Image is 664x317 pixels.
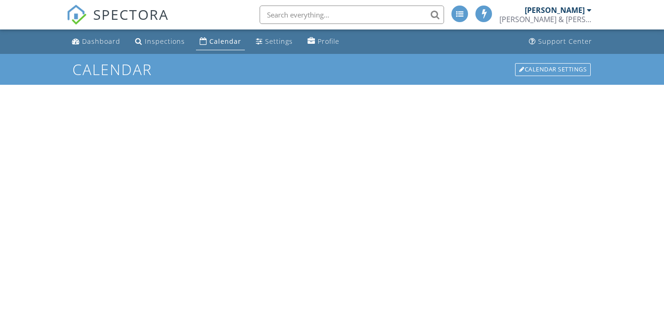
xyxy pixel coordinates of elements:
a: Dashboard [68,33,124,50]
div: Dashboard [82,37,120,46]
a: Settings [252,33,296,50]
a: Profile [304,33,343,50]
a: Calendar [196,33,245,50]
a: Inspections [131,33,189,50]
input: Search everything... [260,6,444,24]
span: SPECTORA [93,5,169,24]
div: Calendar Settings [515,63,591,76]
div: Settings [265,37,293,46]
a: SPECTORA [66,12,169,32]
div: Bryan & Bryan Inspections [499,15,592,24]
div: Inspections [145,37,185,46]
div: Calendar [209,37,241,46]
img: The Best Home Inspection Software - Spectora [66,5,87,25]
div: Support Center [538,37,592,46]
div: [PERSON_NAME] [525,6,585,15]
h1: Calendar [72,61,592,77]
a: Support Center [525,33,596,50]
div: Profile [318,37,339,46]
a: Calendar Settings [514,62,592,77]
